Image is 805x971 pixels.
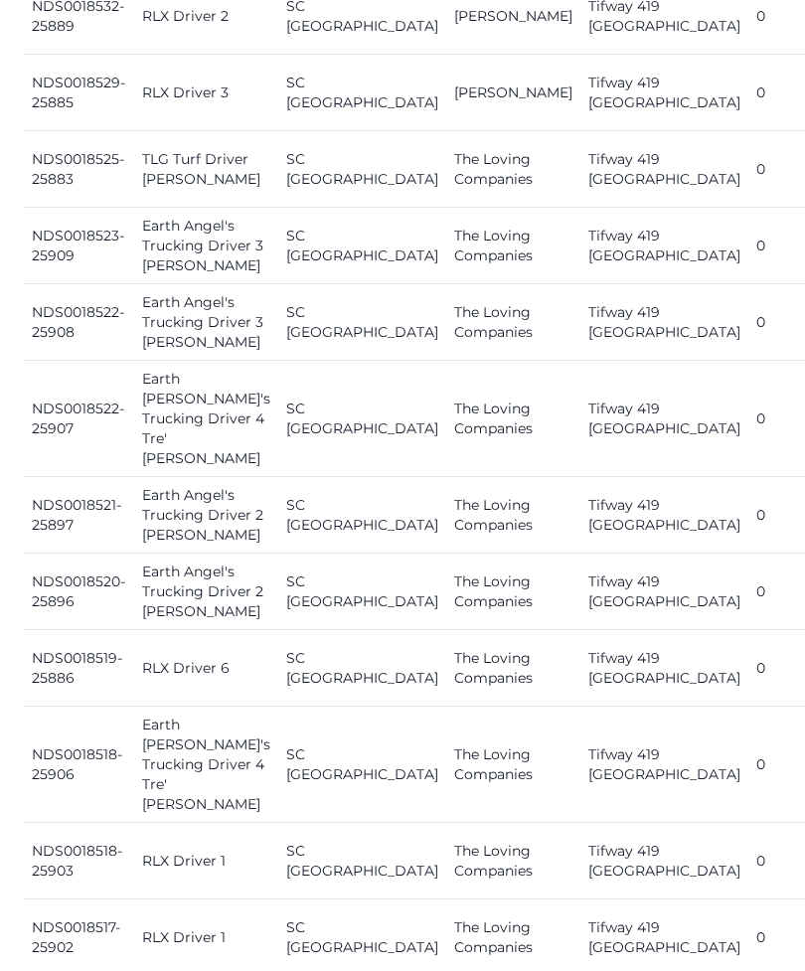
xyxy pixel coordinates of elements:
td: The Loving Companies [446,208,580,284]
td: NDS0018521-25897 [24,477,134,554]
td: SC [GEOGRAPHIC_DATA] [278,361,446,477]
td: NDS0018519-25886 [24,630,134,707]
td: Earth [PERSON_NAME]'s Trucking Driver 4 Tre' [PERSON_NAME] [134,361,278,477]
td: NDS0018522-25908 [24,284,134,361]
td: Earth Angel's Trucking Driver 2 [PERSON_NAME] [134,554,278,630]
td: Tifway 419 [GEOGRAPHIC_DATA] [580,361,748,477]
td: RLX Driver 6 [134,630,278,707]
td: The Loving Companies [446,823,580,899]
td: The Loving Companies [446,630,580,707]
td: SC [GEOGRAPHIC_DATA] [278,707,446,823]
td: NDS0018522-25907 [24,361,134,477]
td: RLX Driver 1 [134,823,278,899]
td: NDS0018518-25906 [24,707,134,823]
td: Tifway 419 [GEOGRAPHIC_DATA] [580,477,748,554]
td: The Loving Companies [446,477,580,554]
td: NDS0018525-25883 [24,131,134,208]
td: Earth Angel's Trucking Driver 3 [PERSON_NAME] [134,208,278,284]
td: Tifway 419 [GEOGRAPHIC_DATA] [580,131,748,208]
td: SC [GEOGRAPHIC_DATA] [278,131,446,208]
td: The Loving Companies [446,361,580,477]
td: Tifway 419 [GEOGRAPHIC_DATA] [580,630,748,707]
td: Earth Angel's Trucking Driver 2 [PERSON_NAME] [134,477,278,554]
td: Tifway 419 [GEOGRAPHIC_DATA] [580,554,748,630]
td: [PERSON_NAME] [446,55,580,131]
td: SC [GEOGRAPHIC_DATA] [278,554,446,630]
td: Tifway 419 [GEOGRAPHIC_DATA] [580,208,748,284]
td: SC [GEOGRAPHIC_DATA] [278,208,446,284]
td: The Loving Companies [446,284,580,361]
td: SC [GEOGRAPHIC_DATA] [278,55,446,131]
td: NDS0018518-25903 [24,823,134,899]
td: Tifway 419 [GEOGRAPHIC_DATA] [580,823,748,899]
td: RLX Driver 3 [134,55,278,131]
td: TLG Turf Driver [PERSON_NAME] [134,131,278,208]
td: SC [GEOGRAPHIC_DATA] [278,630,446,707]
td: The Loving Companies [446,554,580,630]
td: Tifway 419 [GEOGRAPHIC_DATA] [580,707,748,823]
td: The Loving Companies [446,131,580,208]
td: NDS0018520-25896 [24,554,134,630]
td: SC [GEOGRAPHIC_DATA] [278,823,446,899]
td: SC [GEOGRAPHIC_DATA] [278,284,446,361]
td: NDS0018529-25885 [24,55,134,131]
td: Earth Angel's Trucking Driver 3 [PERSON_NAME] [134,284,278,361]
td: SC [GEOGRAPHIC_DATA] [278,477,446,554]
td: Tifway 419 [GEOGRAPHIC_DATA] [580,284,748,361]
td: Tifway 419 [GEOGRAPHIC_DATA] [580,55,748,131]
td: Earth [PERSON_NAME]'s Trucking Driver 4 Tre' [PERSON_NAME] [134,707,278,823]
td: The Loving Companies [446,707,580,823]
td: NDS0018523-25909 [24,208,134,284]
